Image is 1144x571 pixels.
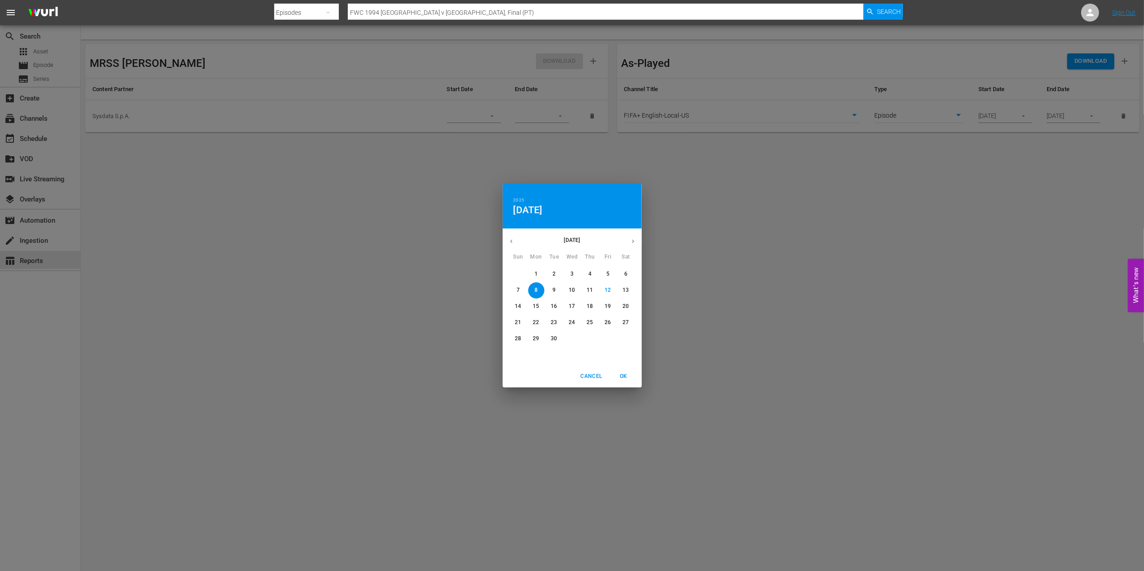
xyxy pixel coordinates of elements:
p: 12 [605,286,611,294]
p: 8 [535,286,538,294]
button: Open Feedback Widget [1128,259,1144,312]
button: 22 [528,315,544,331]
p: 27 [622,319,629,326]
span: Mon [528,253,544,262]
p: 6 [624,270,627,278]
p: 17 [569,303,575,310]
button: [DATE] [513,204,543,216]
p: 21 [515,319,521,326]
p: 23 [551,319,557,326]
span: Thu [582,253,598,262]
button: 8 [528,282,544,299]
button: 5 [600,266,616,282]
p: 10 [569,286,575,294]
button: 1 [528,266,544,282]
button: 14 [510,299,526,315]
button: 20 [618,299,634,315]
p: 15 [533,303,539,310]
span: menu [5,7,16,18]
button: 9 [546,282,562,299]
p: 19 [605,303,611,310]
span: Tue [546,253,562,262]
span: Wed [564,253,580,262]
p: 11 [587,286,593,294]
button: 24 [564,315,580,331]
span: Cancel [580,372,602,381]
button: 18 [582,299,598,315]
button: 27 [618,315,634,331]
button: 25 [582,315,598,331]
img: ans4CAIJ8jUAAAAAAAAAAAAAAAAAAAAAAAAgQb4GAAAAAAAAAAAAAAAAAAAAAAAAJMjXAAAAAAAAAAAAAAAAAAAAAAAAgAT5G... [22,2,65,23]
p: 24 [569,319,575,326]
button: 26 [600,315,616,331]
button: 30 [546,331,562,347]
p: 14 [515,303,521,310]
p: 13 [622,286,629,294]
button: 10 [564,282,580,299]
button: 29 [528,331,544,347]
span: Search [877,4,901,20]
p: 20 [622,303,629,310]
span: OK [613,372,635,381]
button: 13 [618,282,634,299]
p: 26 [605,319,611,326]
button: 7 [510,282,526,299]
button: 19 [600,299,616,315]
p: 4 [588,270,592,278]
p: 29 [533,335,539,343]
p: 16 [551,303,557,310]
p: 9 [552,286,556,294]
button: 2 [546,266,562,282]
button: 4 [582,266,598,282]
button: 12 [600,282,616,299]
button: 11 [582,282,598,299]
p: 5 [606,270,609,278]
button: Cancel [577,369,605,384]
button: OK [609,369,638,384]
span: Sat [618,253,634,262]
p: 18 [587,303,593,310]
button: 23 [546,315,562,331]
p: 3 [570,270,574,278]
p: 25 [587,319,593,326]
button: 28 [510,331,526,347]
span: Sun [510,253,526,262]
p: 30 [551,335,557,343]
p: [DATE] [520,236,624,244]
p: 22 [533,319,539,326]
a: Sign Out [1112,9,1135,16]
button: 2025 [513,196,524,204]
button: 6 [618,266,634,282]
p: 7 [517,286,520,294]
button: 17 [564,299,580,315]
p: 28 [515,335,521,343]
button: 16 [546,299,562,315]
p: 2 [552,270,556,278]
p: 1 [535,270,538,278]
button: 21 [510,315,526,331]
span: Fri [600,253,616,262]
button: 15 [528,299,544,315]
button: 3 [564,266,580,282]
